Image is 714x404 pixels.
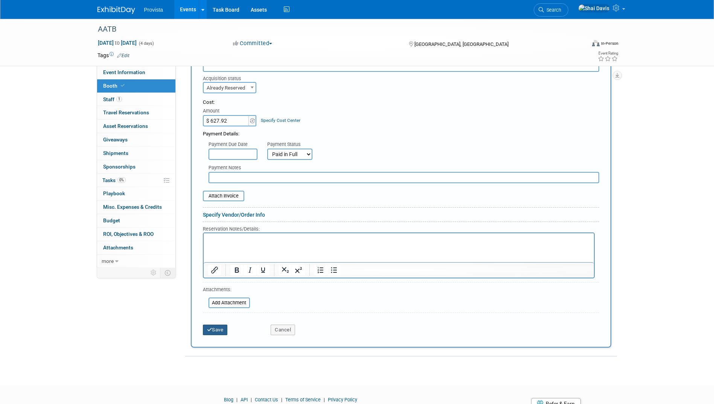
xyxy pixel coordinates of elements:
a: Shipments [97,147,175,160]
button: Italic [244,265,256,275]
span: Asset Reservations [103,123,148,129]
a: Playbook [97,187,175,200]
span: Attachments [103,245,133,251]
span: Event Information [103,69,145,75]
div: Event Format [541,39,619,50]
a: more [97,255,175,268]
a: Travel Reservations [97,106,175,119]
td: Tags [97,52,129,59]
a: Budget [97,214,175,227]
i: Booth reservation complete [121,84,125,88]
span: [GEOGRAPHIC_DATA], [GEOGRAPHIC_DATA] [414,41,508,47]
a: Search [534,3,568,17]
span: 0% [117,177,126,183]
span: (4 days) [138,41,154,46]
button: Subscript [279,265,292,275]
a: Misc. Expenses & Credits [97,200,175,214]
div: Event Rating [598,52,618,55]
span: Already Reserved [204,83,256,93]
a: Event Information [97,66,175,79]
span: Staff [103,96,122,102]
iframe: Rich Text Area [204,233,594,262]
div: Amount [203,108,257,115]
img: Format-Inperson.png [592,40,600,46]
span: more [102,258,114,264]
span: [DATE] [DATE] [97,39,137,46]
button: Bold [230,265,243,275]
span: Travel Reservations [103,109,149,115]
a: Blog [224,397,233,402]
span: | [249,397,254,402]
a: ROI, Objectives & ROO [97,228,175,241]
span: to [114,40,121,46]
span: Already Reserved [203,82,256,93]
span: Provista [144,7,163,13]
button: Bullet list [327,265,340,275]
button: Cancel [271,325,295,335]
button: Committed [230,39,275,47]
img: Shai Davis [578,4,610,12]
a: Asset Reservations [97,120,175,133]
div: Payment Notes [209,164,599,172]
span: Sponsorships [103,164,135,170]
div: In-Person [601,41,618,46]
button: Numbered list [314,265,327,275]
a: Privacy Policy [328,397,357,402]
a: Specify Cost Center [261,118,300,123]
div: Payment Due Date [209,141,256,149]
a: Attachments [97,241,175,254]
span: | [322,397,327,402]
div: Reservation Notes/Details: [203,225,595,232]
button: Insert/edit link [208,265,221,275]
td: Personalize Event Tab Strip [147,268,160,278]
a: Sponsorships [97,160,175,173]
a: Staff1 [97,93,175,106]
a: Tasks0% [97,174,175,187]
span: 1 [116,96,122,102]
a: Contact Us [255,397,278,402]
span: Booth [103,83,126,89]
img: ExhibitDay [97,6,135,14]
span: ROI, Objectives & ROO [103,231,154,237]
span: Playbook [103,190,125,196]
button: Underline [257,265,269,275]
a: Terms of Service [285,397,321,402]
span: Shipments [103,150,128,156]
a: Giveaways [97,133,175,146]
a: Booth [97,79,175,93]
a: API [241,397,248,402]
span: Budget [103,217,120,223]
button: Superscript [292,265,305,275]
div: Payment Status [267,141,318,149]
span: | [279,397,284,402]
span: Tasks [102,177,126,183]
span: | [234,397,239,402]
span: Misc. Expenses & Credits [103,204,162,210]
div: Attachments: [203,286,250,295]
a: Edit [117,53,129,58]
div: Payment Details: [203,126,599,138]
div: Acquisition status [203,72,260,82]
button: Save [203,325,228,335]
span: Search [544,7,561,13]
td: Toggle Event Tabs [160,268,175,278]
div: Cost: [203,99,599,106]
a: Specify Vendor/Order Info [203,212,265,218]
div: AATB [95,23,574,36]
span: Giveaways [103,137,128,143]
